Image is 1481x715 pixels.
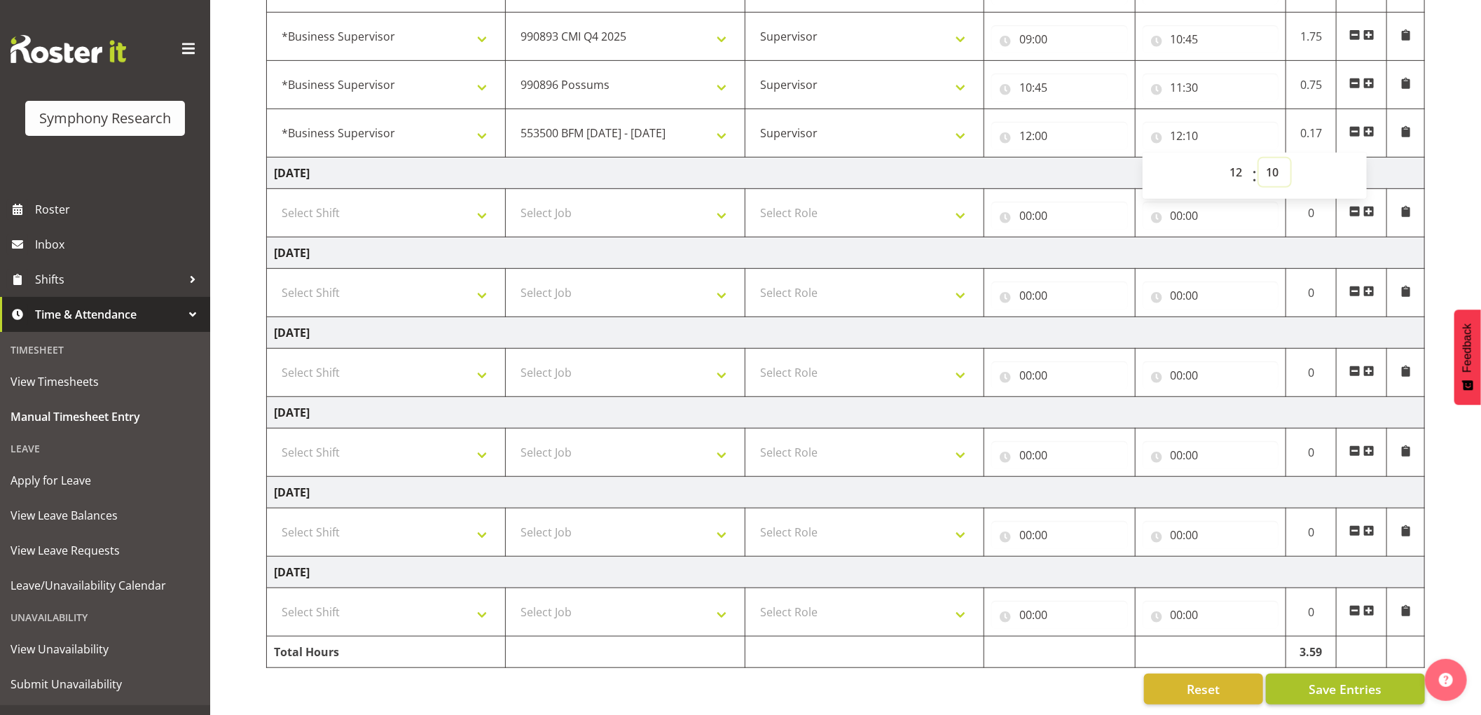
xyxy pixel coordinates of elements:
input: Click to select... [1143,521,1279,549]
span: Inbox [35,234,203,255]
span: View Timesheets [11,371,200,392]
span: Submit Unavailability [11,674,200,695]
td: [DATE] [267,477,1425,508]
input: Click to select... [991,74,1128,102]
td: 3.59 [1286,637,1337,668]
a: View Leave Requests [4,533,207,568]
input: Click to select... [991,122,1128,150]
td: [DATE] [267,158,1425,189]
td: Total Hours [267,637,506,668]
input: Click to select... [1143,122,1279,150]
span: Reset [1187,680,1220,698]
span: : [1252,158,1257,193]
input: Click to select... [1143,282,1279,310]
a: View Unavailability [4,632,207,667]
input: Click to select... [991,361,1128,389]
span: Feedback [1461,324,1474,373]
td: 1.75 [1286,13,1337,61]
a: View Leave Balances [4,498,207,533]
td: 0 [1286,508,1337,557]
div: Timesheet [4,335,207,364]
div: Unavailability [4,603,207,632]
div: Symphony Research [39,108,171,129]
div: Leave [4,434,207,463]
input: Click to select... [1143,25,1279,53]
td: 0 [1286,588,1337,637]
span: Save Entries [1309,680,1382,698]
a: View Timesheets [4,364,207,399]
td: [DATE] [267,317,1425,349]
input: Click to select... [1143,441,1279,469]
img: Rosterit website logo [11,35,126,63]
span: View Unavailability [11,639,200,660]
input: Click to select... [1143,601,1279,629]
span: Manual Timesheet Entry [11,406,200,427]
td: 0 [1286,349,1337,397]
input: Click to select... [1143,202,1279,230]
td: 0.17 [1286,109,1337,158]
input: Click to select... [1143,361,1279,389]
td: 0 [1286,269,1337,317]
input: Click to select... [991,601,1128,629]
span: Leave/Unavailability Calendar [11,575,200,596]
a: Apply for Leave [4,463,207,498]
td: [DATE] [267,397,1425,429]
a: Submit Unavailability [4,667,207,702]
td: 0.75 [1286,61,1337,109]
span: Roster [35,199,203,220]
input: Click to select... [991,202,1128,230]
input: Click to select... [991,25,1128,53]
span: Shifts [35,269,182,290]
td: [DATE] [267,237,1425,269]
input: Click to select... [991,441,1128,469]
td: [DATE] [267,557,1425,588]
input: Click to select... [1143,74,1279,102]
button: Reset [1144,674,1263,704]
button: Save Entries [1266,674,1425,704]
td: 0 [1286,189,1337,237]
span: View Leave Balances [11,505,200,526]
img: help-xxl-2.png [1439,673,1453,687]
input: Click to select... [991,282,1128,310]
a: Leave/Unavailability Calendar [4,568,207,603]
span: Time & Attendance [35,304,182,325]
span: View Leave Requests [11,540,200,561]
td: 0 [1286,429,1337,477]
span: Apply for Leave [11,470,200,491]
a: Manual Timesheet Entry [4,399,207,434]
button: Feedback - Show survey [1454,310,1481,405]
input: Click to select... [991,521,1128,549]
